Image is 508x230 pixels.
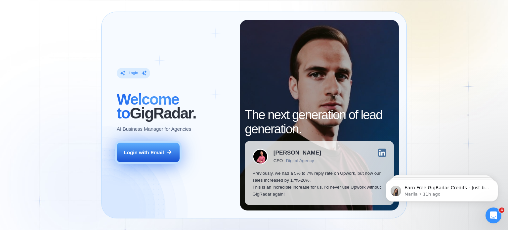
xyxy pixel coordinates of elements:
[486,207,501,223] iframe: Intercom live chat
[376,166,508,212] iframe: Intercom notifications message
[117,125,191,132] p: AI Business Manager for Agencies
[274,158,283,163] div: CEO
[499,207,504,213] span: 4
[129,70,138,75] div: Login
[245,108,394,136] h2: The next generation of lead generation.
[274,150,321,156] div: [PERSON_NAME]
[252,170,386,198] p: Previously, we had a 5% to 7% reply rate on Upwork, but now our sales increased by 17%-20%. This ...
[286,158,314,163] div: Digital Agency
[117,92,232,120] h2: ‍ GigRadar.
[124,149,164,156] div: Login with Email
[117,143,180,162] button: Login with Email
[117,91,179,122] span: Welcome to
